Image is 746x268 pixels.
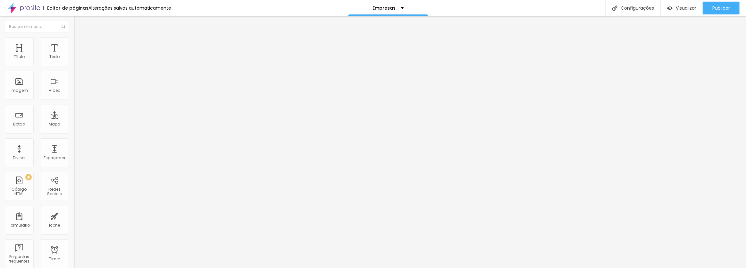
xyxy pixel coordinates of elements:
p: Empresas [373,6,396,10]
span: Visualizar [676,5,696,11]
input: Buscar elemento [5,21,69,32]
div: Texto [49,55,60,59]
div: Mapa [49,122,60,126]
iframe: Editor [74,16,746,268]
div: Divisor [13,156,26,160]
img: Icone [612,5,617,11]
div: Código HTML [6,187,32,196]
div: Editor de páginas [43,6,88,10]
img: Icone [62,25,65,29]
div: Formulário [9,223,30,228]
img: view-1.svg [667,5,673,11]
div: Redes Sociais [42,187,67,196]
span: Publicar [712,5,730,11]
div: Vídeo [49,88,60,93]
div: Botão [13,122,25,126]
button: Visualizar [661,2,703,14]
div: Ícone [49,223,60,228]
div: Perguntas frequentes [6,255,32,264]
div: Alterações salvas automaticamente [88,6,171,10]
div: Espaçador [44,156,65,160]
div: Imagem [11,88,28,93]
div: Título [14,55,25,59]
div: Timer [49,257,60,261]
button: Publicar [703,2,740,14]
